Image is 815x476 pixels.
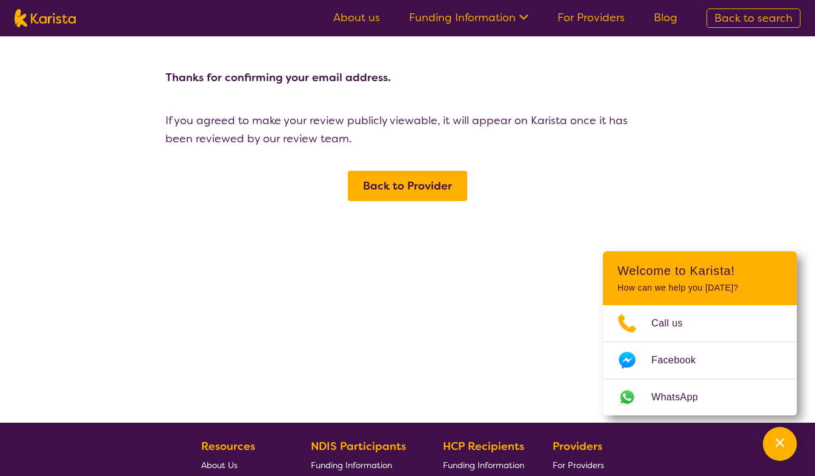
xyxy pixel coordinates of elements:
[651,351,710,369] span: Facebook
[707,8,800,28] a: Back to search
[651,314,697,332] span: Call us
[603,379,797,415] a: Web link opens in a new tab.
[311,455,415,474] a: Funding Information
[201,455,282,474] a: About Us
[603,305,797,415] ul: Choose channel
[443,460,524,471] span: Funding Information
[311,460,392,471] span: Funding Information
[443,455,524,474] a: Funding Information
[603,251,797,415] div: Channel Menu
[409,10,528,25] a: Funding Information
[333,10,380,25] a: About us
[165,36,650,85] h4: Thanks for confirming your email address.
[201,460,238,471] span: About Us
[714,11,793,25] span: Back to search
[553,460,604,471] span: For Providers
[311,439,406,454] b: NDIS Participants
[363,179,452,193] span: Back to Provider
[617,283,782,293] p: How can we help you [DATE]?
[201,439,255,454] b: Resources
[348,171,467,201] a: Back to Provider
[651,388,713,406] span: WhatsApp
[557,10,625,25] a: For Providers
[553,455,609,474] a: For Providers
[15,9,76,27] img: Karista logo
[654,10,677,25] a: Blog
[443,439,524,454] b: HCP Recipients
[763,427,797,461] button: Channel Menu
[165,111,650,148] p: If you agreed to make your review publicly viewable, it will appear on Karista once it has been r...
[553,439,602,454] b: Providers
[617,263,782,278] h2: Welcome to Karista!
